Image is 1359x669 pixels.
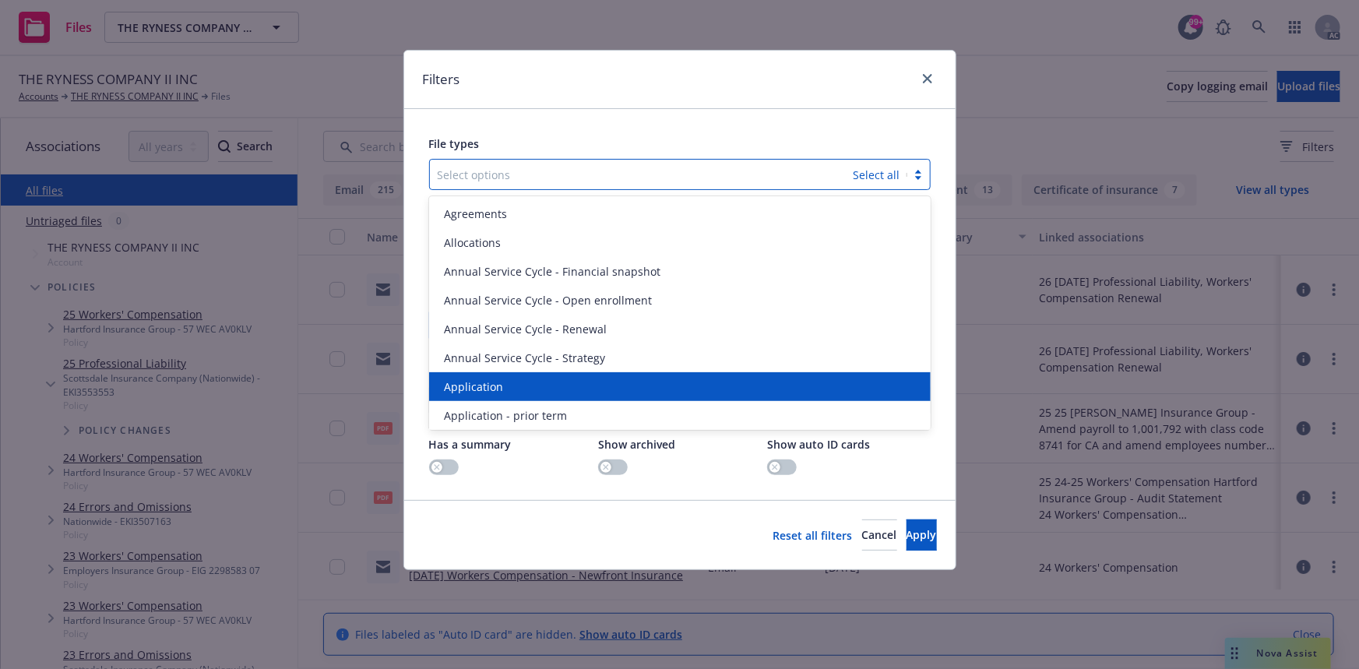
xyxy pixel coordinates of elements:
[445,234,502,251] span: Allocations
[598,437,675,452] span: Show archived
[862,527,897,542] span: Cancel
[773,527,853,544] a: Reset all filters
[423,69,460,90] h1: Filters
[445,379,504,395] span: Application
[429,437,512,452] span: Has a summary
[854,167,900,182] a: Select all
[918,69,937,88] a: close
[445,350,606,366] span: Annual Service Cycle - Strategy
[907,519,937,551] button: Apply
[445,321,607,337] span: Annual Service Cycle - Renewal
[429,136,480,151] span: File types
[445,292,653,308] span: Annual Service Cycle - Open enrollment
[445,206,508,222] span: Agreements
[862,519,897,551] button: Cancel
[445,263,661,280] span: Annual Service Cycle - Financial snapshot
[445,407,568,424] span: Application - prior term
[767,437,870,452] span: Show auto ID cards
[907,527,937,542] span: Apply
